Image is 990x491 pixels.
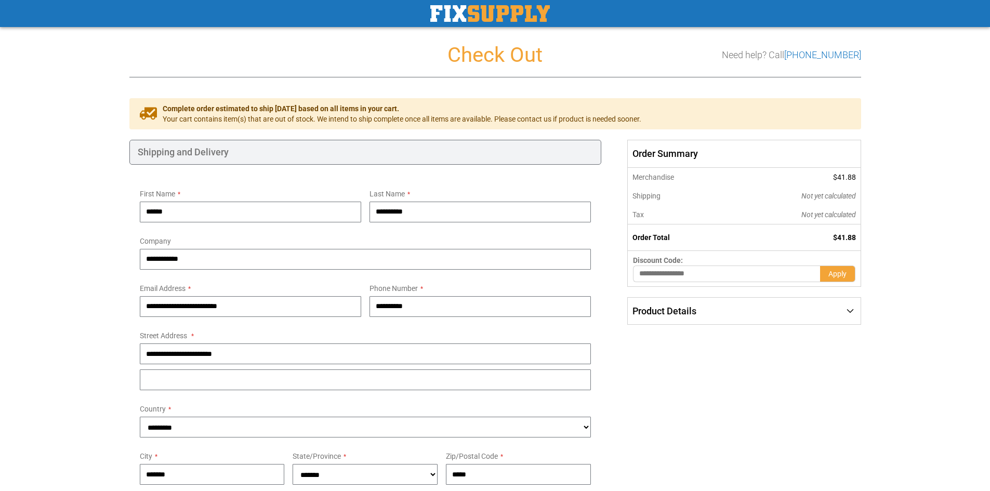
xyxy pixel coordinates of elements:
[430,5,550,22] img: Fix Industrial Supply
[129,44,861,67] h1: Check Out
[828,270,847,278] span: Apply
[369,284,418,293] span: Phone Number
[140,405,166,413] span: Country
[446,452,498,460] span: Zip/Postal Code
[140,237,171,245] span: Company
[140,284,186,293] span: Email Address
[369,190,405,198] span: Last Name
[722,50,861,60] h3: Need help? Call
[293,452,341,460] span: State/Province
[784,49,861,60] a: [PHONE_NUMBER]
[628,205,731,224] th: Tax
[632,306,696,316] span: Product Details
[628,168,731,187] th: Merchandise
[140,452,152,460] span: City
[801,192,856,200] span: Not yet calculated
[833,233,856,242] span: $41.88
[163,103,641,114] span: Complete order estimated to ship [DATE] based on all items in your cart.
[627,140,861,168] span: Order Summary
[820,266,855,282] button: Apply
[140,190,175,198] span: First Name
[140,331,187,340] span: Street Address
[430,5,550,22] a: store logo
[801,210,856,219] span: Not yet calculated
[633,256,683,264] span: Discount Code:
[129,140,602,165] div: Shipping and Delivery
[163,114,641,124] span: Your cart contains item(s) that are out of stock. We intend to ship complete once all items are a...
[632,233,670,242] strong: Order Total
[632,192,661,200] span: Shipping
[833,173,856,181] span: $41.88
